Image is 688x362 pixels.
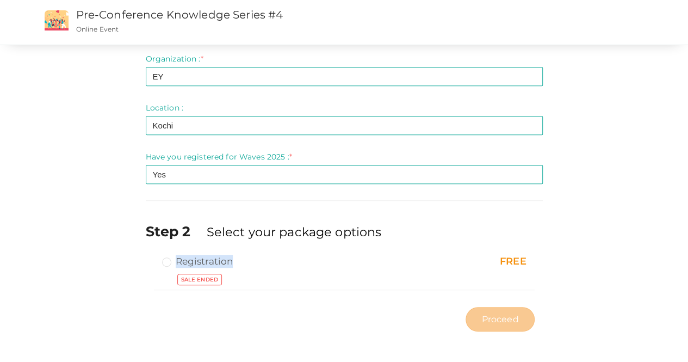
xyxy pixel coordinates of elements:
[76,24,420,34] p: Online Event
[162,255,233,268] label: Registration
[418,255,526,269] div: FREE
[481,313,518,326] span: Proceed
[146,102,183,113] label: Location :
[146,53,203,64] label: Organization :
[466,307,534,332] button: Proceed
[45,10,69,30] img: event2.png
[146,222,204,241] label: Step 2
[206,223,381,241] label: Select your package options
[146,151,292,162] label: Have you registered for Waves 2025 :
[76,8,283,21] a: Pre-Conference Knowledge Series #4
[177,274,222,285] span: Sale Ended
